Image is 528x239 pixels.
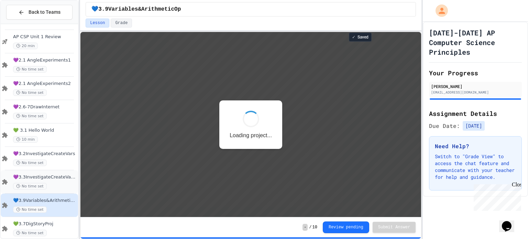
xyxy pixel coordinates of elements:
iframe: Snap! Programming Environment [80,32,421,217]
span: - [302,224,308,231]
button: Review pending [323,221,369,233]
span: No time set [13,230,47,236]
span: 💜3.2InvestigateCreateVars [13,151,77,157]
span: 💙3.9Variables&ArithmeticOp [13,198,77,204]
p: Loading project... [149,100,191,107]
span: No time set [13,113,47,119]
span: 💚 3.1 Hello World [13,128,77,133]
span: / [309,225,311,230]
span: 💜2.1 AngleExperiments1 [13,57,77,63]
span: Saved [357,34,368,40]
div: [PERSON_NAME] [431,83,520,89]
span: No time set [13,183,47,189]
div: [EMAIL_ADDRESS][DOMAIN_NAME] [431,90,520,95]
span: Submit Answer [378,225,410,230]
h2: Assignment Details [429,109,522,118]
span: Due Date: [429,122,460,130]
span: ✓ [352,34,355,40]
span: No time set [13,206,47,213]
span: 💜2.1 AngleExperiments2 [13,81,77,87]
span: No time set [13,66,47,73]
span: 10 min [13,136,38,143]
span: Back to Teams [29,9,60,16]
span: 20 min [13,43,38,49]
div: My Account [428,3,450,19]
span: 💜3.3InvestigateCreateVars(A:GraphOrg) [13,174,77,180]
span: 💚3.7DigStoryProj [13,221,77,227]
h3: Need Help? [435,142,516,150]
button: Submit Answer [373,222,416,233]
span: AP CSP Unit 1 Review [13,34,77,40]
iframe: chat widget [471,182,521,211]
button: Grade [111,19,132,28]
span: 10 [312,225,317,230]
iframe: chat widget [499,211,521,232]
span: [DATE] [463,121,485,131]
p: Switch to "Grade View" to access the chat feature and communicate with your teacher for help and ... [435,153,516,181]
span: No time set [13,160,47,166]
span: No time set [13,89,47,96]
h2: Your Progress [429,68,522,78]
button: Lesson [86,19,109,28]
div: Chat with us now!Close [3,3,47,44]
span: 💙3.9Variables&ArithmeticOp [91,5,181,13]
span: 💜2.6-7DrawInternet [13,104,77,110]
button: Back to Teams [6,5,73,20]
h1: [DATE]-[DATE] AP Computer Science Principles [429,28,522,57]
